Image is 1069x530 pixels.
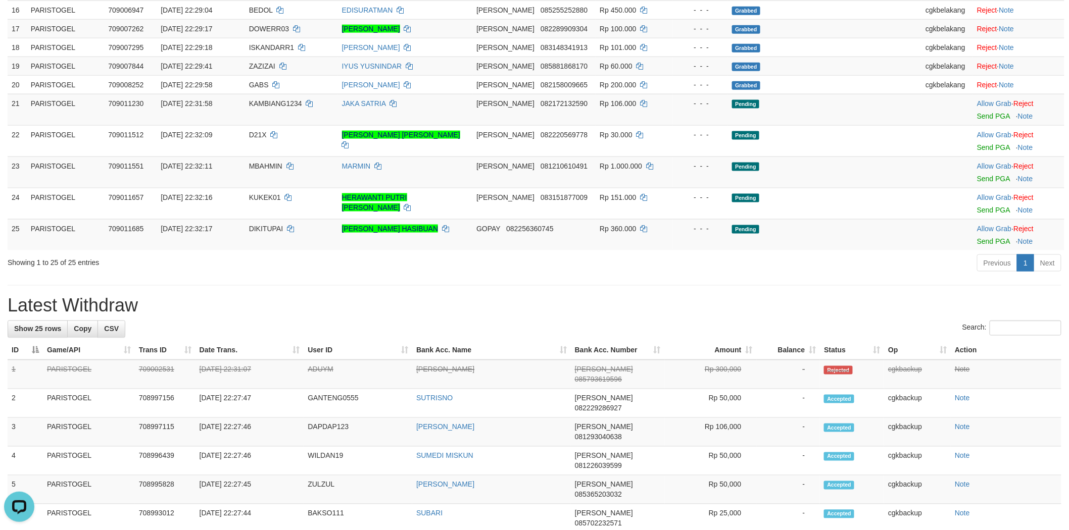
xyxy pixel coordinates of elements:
td: Rp 50,000 [665,475,757,504]
span: Rp 106.000 [600,99,636,108]
span: Copy 085702232571 to clipboard [575,519,622,527]
th: Game/API: activate to sort column ascending [43,341,135,360]
a: Note [999,62,1014,70]
span: ISKANDARR1 [249,43,294,51]
td: 24 [8,188,27,219]
td: 5 [8,475,43,504]
a: Allow Grab [977,99,1011,108]
a: HERAWANTI PUTRI [PERSON_NAME] [342,193,407,211]
th: Bank Acc. Name: activate to sort column ascending [412,341,571,360]
a: Note [955,394,970,402]
td: PARISTOGEL [43,360,135,389]
span: Pending [732,194,759,202]
span: · [977,162,1013,170]
span: [DATE] 22:29:58 [161,81,212,89]
a: Send PGA [977,175,1010,183]
a: Note [1018,206,1033,214]
span: [DATE] 22:32:16 [161,193,212,201]
button: Open LiveChat chat widget [4,4,34,34]
a: Send PGA [977,143,1010,151]
span: DIKITUPAI [249,225,283,233]
td: PARISTOGEL [27,156,104,188]
td: 20 [8,75,27,94]
td: ADUYM [304,360,412,389]
span: · [977,131,1013,139]
td: [DATE] 22:27:46 [196,418,304,447]
td: PARISTOGEL [27,219,104,250]
td: [DATE] 22:27:46 [196,447,304,475]
span: Pending [732,225,759,234]
a: Copy [67,321,98,338]
a: [PERSON_NAME] [416,423,474,431]
a: Note [999,81,1014,89]
span: 709007295 [108,43,143,51]
td: - [757,360,820,389]
div: - - - [677,24,724,34]
a: SUTRISNO [416,394,453,402]
td: 18 [8,38,27,57]
span: · [977,99,1013,108]
a: Reject [977,81,997,89]
span: Copy [74,325,91,333]
span: 709007262 [108,25,143,33]
span: Rp 200.000 [600,81,636,89]
td: · [973,219,1064,250]
a: MARMIN [342,162,371,170]
span: · [977,193,1013,201]
td: [DATE] 22:31:07 [196,360,304,389]
th: Trans ID: activate to sort column ascending [135,341,196,360]
td: Rp 106,000 [665,418,757,447]
a: Reject [977,62,997,70]
td: ZULZUL [304,475,412,504]
td: · [973,19,1064,38]
td: 22 [8,125,27,156]
a: Reject [977,6,997,14]
td: 19 [8,57,27,75]
span: [PERSON_NAME] [476,81,534,89]
a: Note [955,365,970,374]
td: Rp 50,000 [665,389,757,418]
a: Allow Grab [977,193,1011,201]
div: Showing 1 to 25 of 25 entries [8,253,438,268]
td: PARISTOGEL [27,94,104,125]
td: PARISTOGEL [27,125,104,156]
a: CSV [98,321,125,338]
span: [PERSON_NAME] [575,423,633,431]
td: 708997156 [135,389,196,418]
span: DOWERR03 [249,25,289,33]
span: Pending [732,100,759,109]
span: Copy 081226039599 to clipboard [575,462,622,470]
span: 709008252 [108,81,143,89]
span: Copy 085793619596 to clipboard [575,376,622,384]
td: · [973,188,1064,219]
div: - - - [677,61,724,71]
a: Note [999,6,1014,14]
span: Copy 085365203032 to clipboard [575,491,622,499]
a: [PERSON_NAME] [416,365,474,374]
span: 709007844 [108,62,143,70]
a: Reject [977,25,997,33]
td: 17 [8,19,27,38]
th: Balance: activate to sort column ascending [757,341,820,360]
span: GABS [249,81,269,89]
th: Action [951,341,1061,360]
span: Accepted [824,395,854,403]
a: Show 25 rows [8,321,68,338]
td: - [757,418,820,447]
span: Accepted [824,481,854,490]
td: cgkbackup [884,418,951,447]
span: GOPAY [476,225,500,233]
span: [DATE] 22:32:17 [161,225,212,233]
td: cgkbackup [884,475,951,504]
td: cgkbelakang [921,38,973,57]
span: BEDOL [249,6,273,14]
td: 709002531 [135,360,196,389]
a: Note [955,481,970,489]
span: Copy 083148341913 to clipboard [541,43,588,51]
td: cgkbelakang [921,57,973,75]
td: PARISTOGEL [43,447,135,475]
a: Note [955,452,970,460]
td: cgkbelakang [921,75,973,94]
td: · [973,125,1064,156]
span: Copy 085881868170 to clipboard [541,62,588,70]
